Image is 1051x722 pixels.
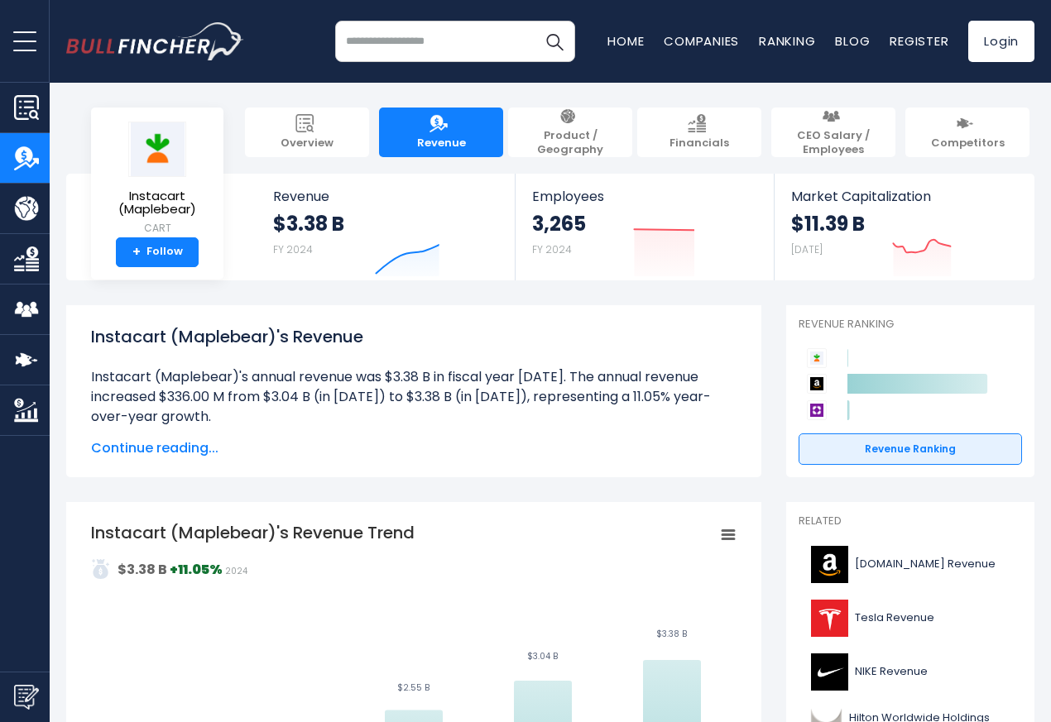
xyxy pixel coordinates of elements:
[799,433,1022,465] a: Revenue Ranking
[91,559,111,579] img: addasd
[273,189,499,204] span: Revenue
[417,136,466,151] span: Revenue
[104,221,210,236] small: CART
[103,121,211,237] a: Instacart (Maplebear) CART
[637,108,761,157] a: Financials
[66,22,244,60] img: bullfincher logo
[791,189,1016,204] span: Market Capitalization
[664,32,739,50] a: Companies
[132,245,141,260] strong: +
[799,649,1022,695] a: NIKE Revenue
[775,174,1033,280] a: Market Capitalization $11.39 B [DATE]
[807,348,827,368] img: Instacart (Maplebear) competitors logo
[118,560,167,579] strong: $3.38 B
[780,129,887,157] span: CEO Salary / Employees
[225,565,247,577] span: 2024
[527,650,558,662] text: $3.04 B
[91,438,737,458] span: Continue reading...
[607,32,644,50] a: Home
[532,189,756,204] span: Employees
[257,174,516,280] a: Revenue $3.38 B FY 2024
[809,653,850,691] img: NKE logo
[91,324,737,349] h1: Instacart (Maplebear)'s Revenue
[516,129,624,157] span: Product / Geography
[809,546,850,583] img: AMZN logo
[807,400,827,420] img: Wayfair competitors logo
[66,22,244,60] a: Go to homepage
[104,189,210,217] span: Instacart (Maplebear)
[170,560,223,579] strong: +11.05%
[532,242,572,256] small: FY 2024
[807,374,827,394] img: Amazon.com competitors logo
[532,211,586,237] strong: 3,265
[281,136,334,151] span: Overview
[91,367,737,427] li: Instacart (Maplebear)'s annual revenue was $3.38 B in fiscal year [DATE]. The annual revenue incr...
[968,21,1034,62] a: Login
[799,542,1022,587] a: [DOMAIN_NAME] Revenue
[656,628,687,640] text: $3.38 B
[379,108,503,157] a: Revenue
[835,32,870,50] a: Blog
[791,242,823,256] small: [DATE]
[890,32,948,50] a: Register
[799,595,1022,641] a: Tesla Revenue
[791,211,865,237] strong: $11.39 B
[931,136,1005,151] span: Competitors
[516,174,773,280] a: Employees 3,265 FY 2024
[669,136,729,151] span: Financials
[508,108,632,157] a: Product / Geography
[759,32,815,50] a: Ranking
[273,242,313,256] small: FY 2024
[771,108,895,157] a: CEO Salary / Employees
[799,514,1022,528] p: Related
[397,681,430,694] text: $2.55 B
[245,108,369,157] a: Overview
[91,521,415,544] tspan: Instacart (Maplebear)'s Revenue Trend
[116,237,199,267] a: +Follow
[534,21,575,62] button: Search
[905,108,1029,157] a: Competitors
[799,318,1022,332] p: Revenue Ranking
[809,600,850,637] img: TSLA logo
[273,211,344,237] strong: $3.38 B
